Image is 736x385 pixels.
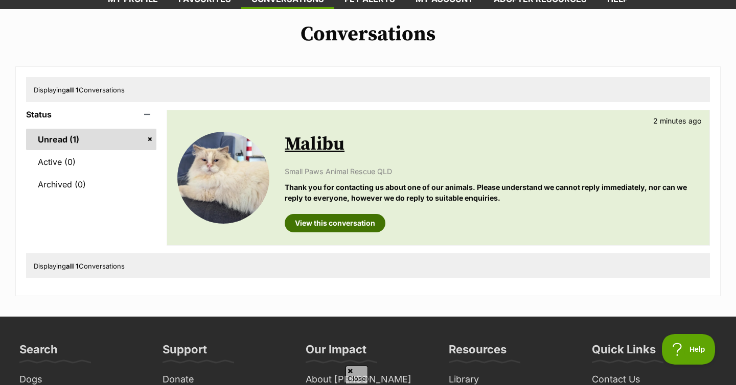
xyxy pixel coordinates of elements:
[26,110,156,119] header: Status
[285,182,699,204] p: Thank you for contacting us about one of our animals. Please understand we cannot reply immediate...
[66,86,79,94] strong: all 1
[653,115,702,126] p: 2 minutes ago
[177,132,269,224] img: Malibu
[592,342,656,363] h3: Quick Links
[34,262,125,270] span: Displaying Conversations
[285,166,699,177] p: Small Paws Animal Rescue QLD
[26,151,156,173] a: Active (0)
[285,133,344,156] a: Malibu
[285,214,385,232] a: View this conversation
[306,342,366,363] h3: Our Impact
[34,86,125,94] span: Displaying Conversations
[163,342,207,363] h3: Support
[26,174,156,195] a: Archived (0)
[662,334,716,365] iframe: Help Scout Beacon - Open
[346,366,368,383] span: Close
[66,262,79,270] strong: all 1
[449,342,507,363] h3: Resources
[26,129,156,150] a: Unread (1)
[19,342,58,363] h3: Search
